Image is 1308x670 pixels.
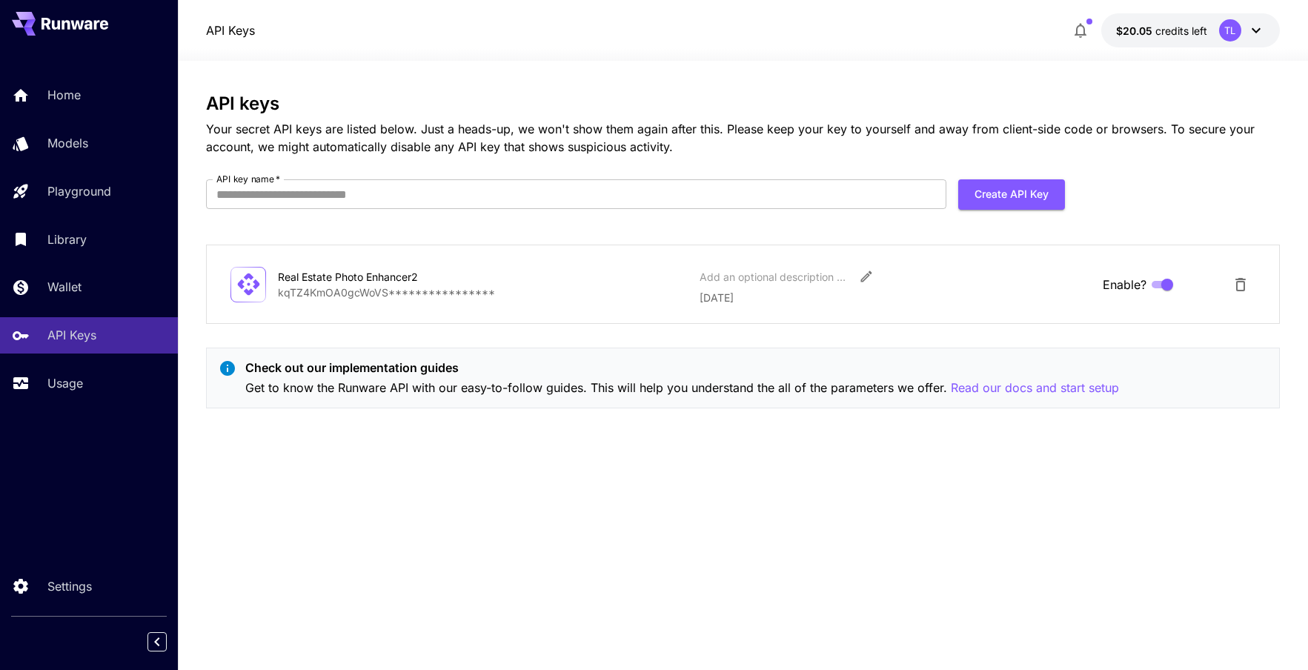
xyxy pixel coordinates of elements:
[1101,13,1280,47] button: $20.05TL
[958,179,1065,210] button: Create API Key
[1116,23,1207,39] div: $20.05
[47,134,88,152] p: Models
[159,628,178,655] div: Collapse sidebar
[1234,599,1308,670] iframe: Chat Widget
[206,120,1280,156] p: Your secret API keys are listed below. Just a heads-up, we won't show them again after this. Plea...
[700,290,1091,305] p: [DATE]
[853,263,880,290] button: Edit
[206,93,1280,114] h3: API keys
[278,269,426,285] div: Real Estate Photo Enhancer2
[47,326,96,344] p: API Keys
[245,359,1119,377] p: Check out our implementation guides
[700,269,848,285] div: Add an optional description or comment
[47,577,92,595] p: Settings
[1103,276,1146,293] span: Enable?
[1155,24,1207,37] span: credits left
[47,86,81,104] p: Home
[216,173,280,185] label: API key name
[147,632,167,651] button: Collapse sidebar
[951,379,1119,397] button: Read our docs and start setup
[245,379,1119,397] p: Get to know the Runware API with our easy-to-follow guides. This will help you understand the all...
[47,278,82,296] p: Wallet
[1226,270,1255,299] button: Delete API Key
[47,374,83,392] p: Usage
[47,182,111,200] p: Playground
[1116,24,1155,37] span: $20.05
[206,21,255,39] nav: breadcrumb
[206,21,255,39] a: API Keys
[47,230,87,248] p: Library
[1219,19,1241,42] div: TL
